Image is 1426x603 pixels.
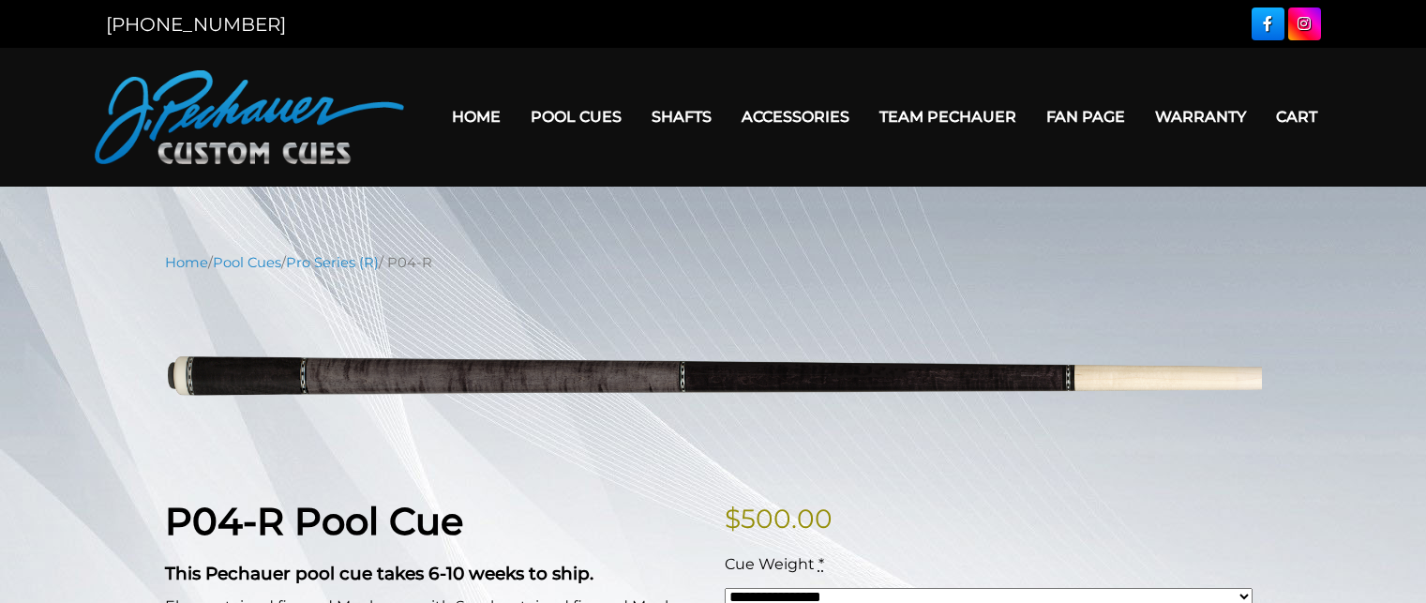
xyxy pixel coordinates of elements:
a: Home [437,93,516,141]
a: Cart [1261,93,1332,141]
a: Team Pechauer [864,93,1031,141]
a: Fan Page [1031,93,1140,141]
a: Shafts [637,93,727,141]
span: Cue Weight [725,555,815,573]
span: $ [725,503,741,535]
a: [PHONE_NUMBER] [106,13,286,36]
strong: P04-R Pool Cue [165,498,463,544]
a: Warranty [1140,93,1261,141]
a: Home [165,254,208,271]
a: Pool Cues [516,93,637,141]
a: Pro Series (R) [286,254,379,271]
nav: Breadcrumb [165,252,1262,273]
img: Pechauer Custom Cues [95,70,404,164]
strong: This Pechauer pool cue takes 6-10 weeks to ship. [165,563,593,584]
bdi: 500.00 [725,503,833,535]
a: Pool Cues [213,254,281,271]
a: Accessories [727,93,864,141]
img: P04-N.png [165,287,1262,470]
abbr: required [818,555,824,573]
